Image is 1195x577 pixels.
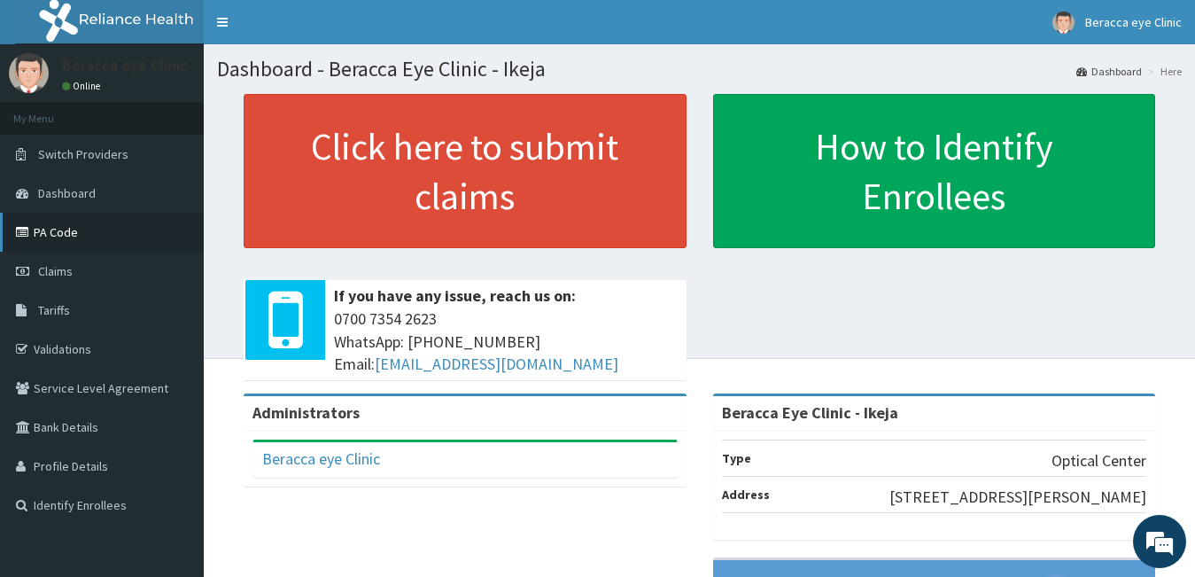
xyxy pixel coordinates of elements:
span: Beracca eye Clinic [1085,14,1182,30]
b: If you have any issue, reach us on: [334,285,576,306]
a: How to Identify Enrollees [713,94,1156,248]
b: Type [722,450,751,466]
span: 0700 7354 2623 WhatsApp: [PHONE_NUMBER] Email: [334,308,678,376]
p: Optical Center [1051,449,1146,472]
b: Administrators [252,402,360,423]
span: Claims [38,263,73,279]
span: Tariffs [38,302,70,318]
a: [EMAIL_ADDRESS][DOMAIN_NAME] [375,354,618,374]
a: Beracca eye Clinic [262,448,380,469]
li: Here [1144,64,1182,79]
a: Online [62,80,105,92]
a: Dashboard [1076,64,1142,79]
span: Dashboard [38,185,96,201]
p: Beracca eye Clinic [62,58,188,74]
b: Address [722,487,770,503]
span: Switch Providers [38,146,128,162]
img: User Image [1052,12,1075,34]
strong: Beracca Eye Clinic - Ikeja [722,402,898,423]
img: User Image [9,53,49,93]
h1: Dashboard - Beracca Eye Clinic - Ikeja [217,58,1182,81]
p: [STREET_ADDRESS][PERSON_NAME] [889,486,1146,509]
a: Click here to submit claims [244,94,687,248]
